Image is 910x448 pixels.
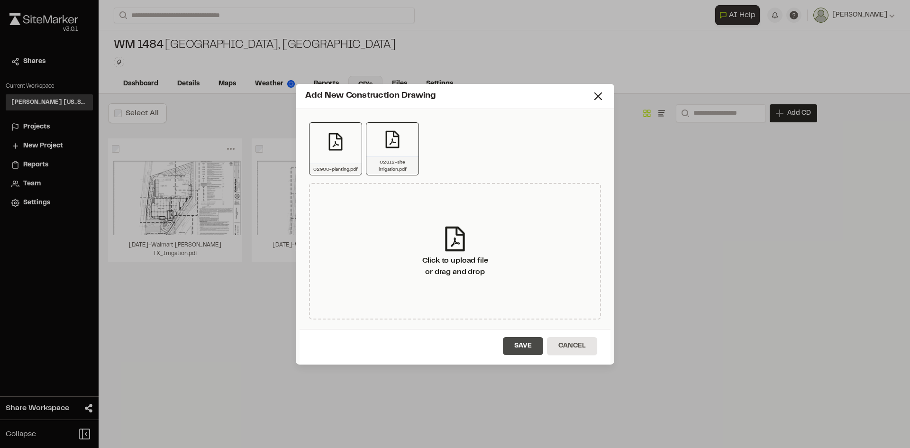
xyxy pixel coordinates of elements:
p: 02900-planting.pdf [313,166,358,173]
p: 02812-site irrigation.pdf [370,159,415,173]
div: Click to upload fileor drag and drop [309,183,601,320]
button: Cancel [547,337,597,355]
button: Save [503,337,543,355]
div: Add New Construction Drawing [305,90,591,102]
div: Click to upload file or drag and drop [422,255,488,278]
